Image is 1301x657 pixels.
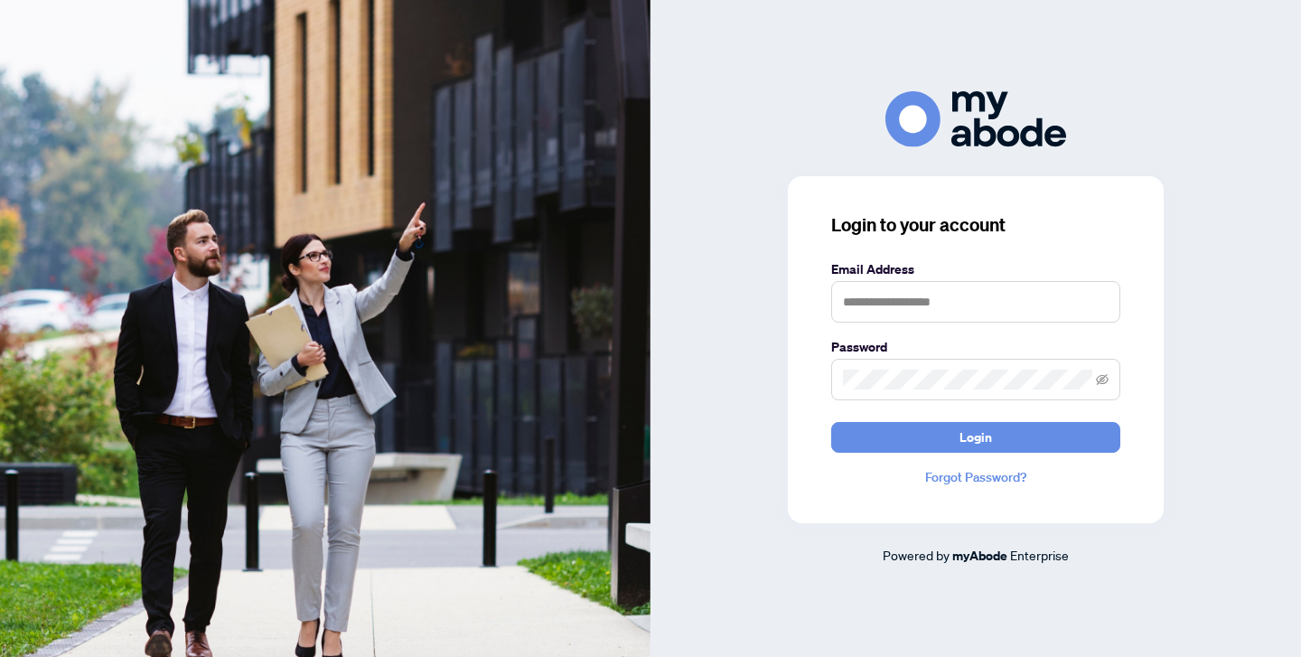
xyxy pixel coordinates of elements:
a: myAbode [952,546,1007,566]
label: Email Address [831,259,1120,279]
label: Password [831,337,1120,357]
img: ma-logo [885,91,1066,146]
button: Login [831,422,1120,453]
a: Forgot Password? [831,467,1120,487]
span: eye-invisible [1096,373,1109,386]
span: Powered by [883,547,950,563]
span: Enterprise [1010,547,1069,563]
h3: Login to your account [831,212,1120,238]
span: Login [959,423,992,452]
